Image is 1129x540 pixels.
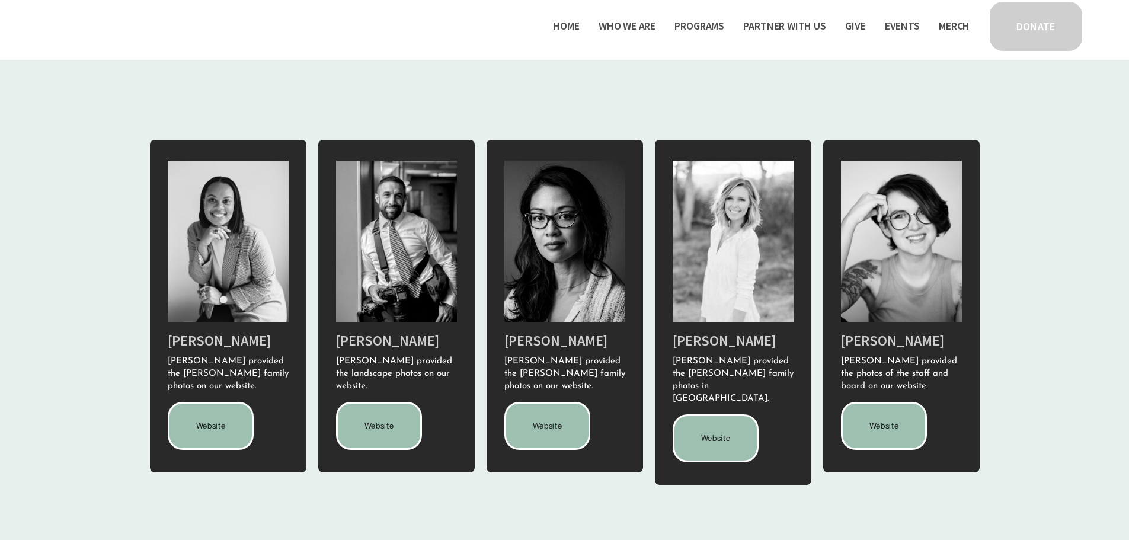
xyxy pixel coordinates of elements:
a: Website [673,414,759,462]
a: Website [504,402,591,450]
span: Who We Are [599,18,655,35]
h2: [PERSON_NAME] [841,332,962,350]
a: Website [841,402,927,450]
a: folder dropdown [599,17,655,36]
h2: [PERSON_NAME] [673,332,794,350]
h2: [PERSON_NAME] [336,332,457,350]
a: Events [885,17,920,36]
p: [PERSON_NAME] provided the [PERSON_NAME] family photos on our website. [504,355,625,392]
span: Programs [674,18,724,35]
a: folder dropdown [674,17,724,36]
a: Website [336,402,423,450]
a: Website [168,402,254,450]
a: Home [553,17,579,36]
h2: [PERSON_NAME] [168,332,289,350]
p: [PERSON_NAME] provided the landscape photos on our website. [336,355,457,392]
p: [PERSON_NAME] provided the [PERSON_NAME] family photos in [GEOGRAPHIC_DATA]. [673,355,794,405]
p: [PERSON_NAME] provided the [PERSON_NAME] family photos on our website. [168,355,289,392]
a: Give [845,17,865,36]
span: Partner With Us [743,18,826,35]
p: [PERSON_NAME] provided the photos of the staff and board on our website. [841,355,962,392]
h2: [PERSON_NAME] [504,332,625,350]
a: Merch [939,17,970,36]
a: folder dropdown [743,17,826,36]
